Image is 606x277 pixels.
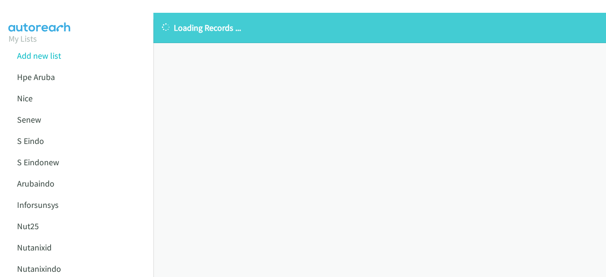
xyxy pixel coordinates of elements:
a: Nutanixindo [17,263,61,274]
a: Nice [17,93,33,104]
a: Nutanixid [17,242,52,253]
a: S Eindonew [17,157,59,168]
a: Senew [17,114,41,125]
a: My Lists [9,33,37,44]
a: Add new list [17,50,61,61]
a: Inforsunsys [17,199,59,210]
a: Hpe Aruba [17,71,55,82]
a: S Eindo [17,135,44,146]
a: Nut25 [17,221,39,232]
a: Arubaindo [17,178,54,189]
p: Loading Records ... [162,21,597,34]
